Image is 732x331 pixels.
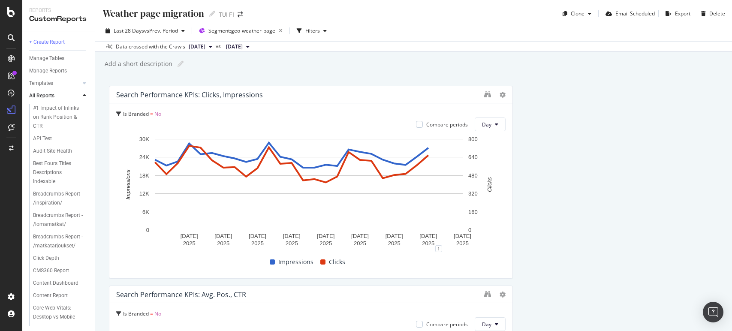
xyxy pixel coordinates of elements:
[33,291,89,300] a: Content Report
[33,147,89,156] a: Audit Site Health
[698,7,725,21] button: Delete
[33,279,78,288] div: Content Dashboard
[33,104,84,131] div: #1 Impact of Inlinks on Rank Position & CTR
[662,7,690,21] button: Export
[102,7,204,20] div: Weather page migration
[139,190,149,197] text: 12K
[703,302,723,322] div: Open Intercom Messenger
[116,90,263,99] div: Search Performance KPIs: Clicks, Impressions
[33,232,89,250] a: Breadcrumbs Report - /matkatarjoukset/
[123,310,149,317] span: Is Branded
[709,10,725,17] div: Delete
[223,42,253,52] button: [DATE]
[209,11,215,17] i: Edit report name
[33,254,89,263] a: Click Depth
[116,290,246,299] div: Search Performance KPIs: Avg. Pos., CTR
[482,321,491,328] span: Day
[29,66,67,75] div: Manage Reports
[33,159,84,186] div: Best Fours Titles Descriptions Indexable
[116,135,501,249] svg: A chart.
[150,110,153,117] span: =
[142,209,149,215] text: 6K
[216,42,223,50] span: vs
[29,7,88,14] div: Reports
[286,240,298,247] text: 2025
[329,257,345,267] span: Clicks
[123,110,149,117] span: Is Branded
[386,233,403,239] text: [DATE]
[181,233,198,239] text: [DATE]
[484,91,491,98] div: binoculars
[102,24,188,38] button: Last 28 DaysvsPrev. Period
[482,121,491,128] span: Day
[196,24,286,38] button: Segment:geo-weather-page
[238,12,243,18] div: arrow-right-arrow-left
[214,233,232,239] text: [DATE]
[559,7,595,21] button: Clone
[146,227,149,233] text: 0
[33,190,89,208] a: Breadcrumbs Report - /inspiration/
[468,227,471,233] text: 0
[150,310,153,317] span: =
[33,211,84,229] div: Breadcrumbs Report - /lomamatkat/
[33,291,68,300] div: Content Report
[29,54,64,63] div: Manage Tables
[484,291,491,298] div: binoculars
[486,177,493,192] text: Clicks
[29,54,89,63] a: Manage Tables
[183,240,196,247] text: 2025
[468,209,478,215] text: 160
[33,147,72,156] div: Audit Site Health
[475,117,506,131] button: Day
[33,304,89,322] a: Core Web Vitals: Desktop vs Mobile
[33,304,84,322] div: Core Web Vitals: Desktop vs Mobile
[426,121,468,128] div: Compare periods
[283,233,301,239] text: [DATE]
[351,233,369,239] text: [DATE]
[456,240,469,247] text: 2025
[615,10,655,17] div: Email Scheduled
[422,240,434,247] text: 2025
[33,266,89,275] a: CMS360 Report
[354,240,366,247] text: 2025
[33,134,52,143] div: API Test
[305,27,320,34] div: Filters
[317,233,334,239] text: [DATE]
[33,279,89,288] a: Content Dashboard
[435,245,442,252] div: 1
[125,169,131,200] text: Impressions
[114,27,144,34] span: Last 28 Days
[154,310,161,317] span: No
[468,190,478,197] text: 320
[217,240,229,247] text: 2025
[454,233,471,239] text: [DATE]
[33,266,69,275] div: CMS360 Report
[468,154,478,161] text: 640
[139,136,149,142] text: 30K
[33,211,89,229] a: Breadcrumbs Report - /lomamatkat/
[226,43,243,51] span: 2025 Aug. 12th
[178,61,184,67] i: Edit report name
[29,38,65,47] div: + Create Report
[33,159,89,186] a: Best Fours Titles Descriptions Indexable
[468,172,478,179] text: 480
[154,110,161,117] span: No
[104,60,172,68] div: Add a short description
[33,134,89,143] a: API Test
[139,172,149,179] text: 18K
[675,10,690,17] div: Export
[251,240,264,247] text: 2025
[29,38,89,47] a: + Create Report
[29,79,80,88] a: Templates
[185,42,216,52] button: [DATE]
[33,104,89,131] a: #1 Impact of Inlinks on Rank Position & CTR
[426,321,468,328] div: Compare periods
[319,240,332,247] text: 2025
[33,254,59,263] div: Click Depth
[29,91,80,100] a: All Reports
[602,7,655,21] button: Email Scheduled
[468,136,478,142] text: 800
[33,232,84,250] div: Breadcrumbs Report - /matkatarjoukset/
[293,24,330,38] button: Filters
